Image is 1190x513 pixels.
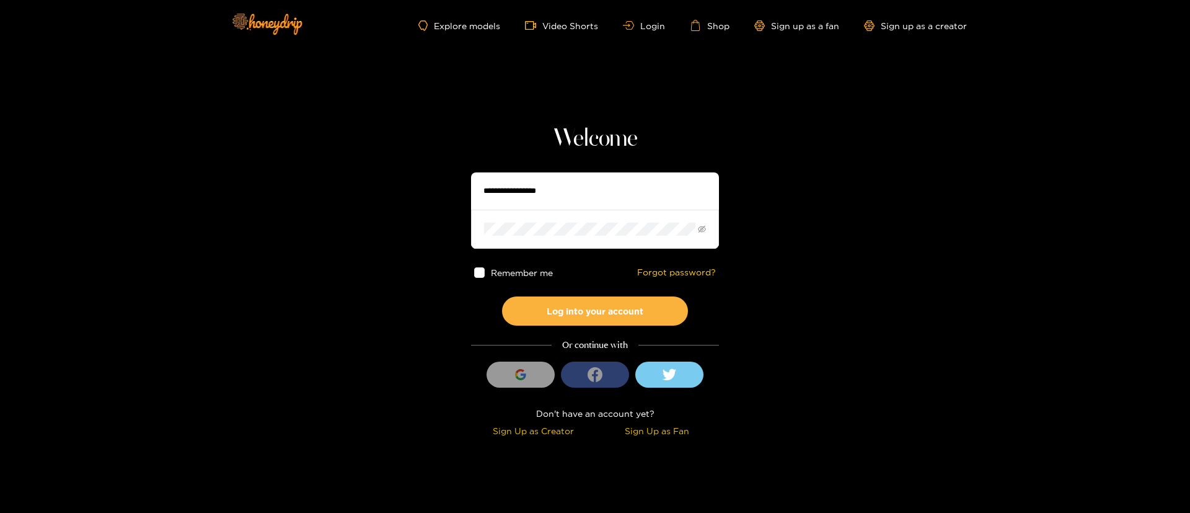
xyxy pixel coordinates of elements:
div: Or continue with [471,338,719,352]
a: Sign up as a creator [864,20,967,31]
div: Don't have an account yet? [471,406,719,421]
span: eye-invisible [698,225,706,233]
span: Remember me [491,268,553,277]
a: Shop [690,20,729,31]
a: Video Shorts [525,20,598,31]
div: Sign Up as Fan [598,424,716,438]
a: Login [623,21,665,30]
button: Log into your account [502,297,688,326]
a: Forgot password? [637,267,716,278]
span: video-camera [525,20,542,31]
h1: Welcome [471,124,719,154]
a: Explore models [418,20,500,31]
a: Sign up as a fan [754,20,839,31]
div: Sign Up as Creator [474,424,592,438]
